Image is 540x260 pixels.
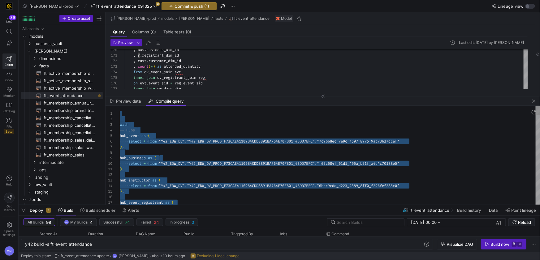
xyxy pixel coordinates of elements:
[9,15,16,20] div: 89
[2,53,16,69] a: Editor
[150,30,156,34] span: (0)
[153,64,155,69] span: )
[55,205,76,215] button: Build
[44,70,96,77] span: ft_active_membership_daily_forecast​​​​​​​​​​
[133,75,144,80] span: inner
[70,220,88,224] span: My builds
[21,2,80,10] button: [PERSON_NAME]-prod
[2,190,16,214] button: Getstarted
[39,159,102,166] span: intermediate
[106,161,112,166] div: 10
[133,53,136,58] span: ,
[109,15,158,22] button: [PERSON_NAME]-prod
[21,47,103,55] div: Press SPACE to select this row.
[162,16,174,21] span: models
[113,30,125,34] span: Query
[116,16,156,21] span: [PERSON_NAME]-prod
[133,81,138,86] span: on
[59,15,93,22] button: Create asset
[34,181,102,188] span: raw_vault
[106,155,112,161] div: 9
[295,183,315,188] span: 4BDD7EFC"
[133,86,144,91] span: inner
[21,151,103,159] div: Press SPACE to select this row.
[197,254,240,258] span: Excluding 1 local change
[64,220,69,225] div: MN
[503,205,539,215] button: Point lineage
[136,218,163,226] button: Failed24
[44,92,96,99] span: ft_event_attendance​​​​​​​​​​
[508,218,535,226] button: Reload
[165,200,170,205] span: as
[21,114,103,121] div: Press SPACE to select this row.
[185,161,187,166] span: .
[411,220,437,225] input: Start datetime
[172,200,174,205] span: (
[159,183,185,188] span: "Y42_EDW_DV"
[152,178,157,183] span: as
[133,70,142,75] span: from
[6,125,12,128] span: PRs
[149,81,168,86] span: event_sid
[110,75,117,80] div: 175
[144,70,172,75] span: dv_event_join
[110,58,117,64] div: 172
[106,139,112,144] div: 6
[96,4,152,9] span: ft_event_attendance_091025
[21,84,103,92] div: Press SPACE to select this row.
[189,252,241,260] button: Excluding 1 local change
[29,4,73,9] span: [PERSON_NAME]-prod
[2,69,16,84] a: Code
[44,107,96,114] span: ft_membership_brand_transfer​​​​​​​​​​
[181,81,183,86] span: .
[183,81,203,86] span: event_sid
[315,161,317,166] span: .
[122,189,124,194] span: ,
[106,189,112,194] div: 15
[489,208,498,213] span: Data
[4,129,14,134] span: Beta
[148,183,157,188] span: from
[459,40,524,45] div: Last edit: [DATE] by [PERSON_NAME]
[21,55,103,62] div: Press SPACE to select this row.
[159,139,185,144] span: "Y42_EDW_DV"
[21,32,103,40] div: Press SPACE to select this row.
[44,151,96,159] span: ft_membership_sales​​​​​​​​​​
[281,16,292,21] span: Model
[21,121,103,129] a: ft_membership_cancellations_weekly_forecast​​​​​​​​​​
[146,58,149,63] span: .
[21,254,51,258] span: Deploy this state:
[125,220,130,225] span: 74
[5,63,14,66] span: Editor
[88,232,103,236] span: Duration
[142,53,179,58] span: registrant_dim_id
[21,92,103,99] div: Press SPACE to select this row.
[21,107,103,114] a: ft_membership_brand_transfer​​​​​​​​​​
[498,4,524,9] span: Lineage view
[128,208,139,213] span: Alerts
[295,161,315,166] span: 4BDD7EFC"
[166,218,198,226] button: In progress0
[77,205,118,215] button: Build scheduler
[227,15,271,22] button: ft_event_attendance
[512,242,517,247] kbd: ⌘
[44,137,96,144] span: ft_membership_sales_daily_forecast​​​​​​​​​​
[54,252,187,260] button: ft_event_attendance updateMN[PERSON_NAME]about 10 hours ago
[89,2,159,10] button: ft_event_attendance_091025
[511,208,536,213] span: Point lineage
[6,3,12,9] img: https://storage.googleapis.com/y42-prod-data-exchange/images/uAsz27BndGEK0hZWDFeOjoxA7jCwgK9jE472...
[106,144,112,150] div: 7
[486,205,502,215] button: Data
[136,232,155,236] span: DAG Name
[44,77,96,84] span: ft_active_membership_snapshot​​​​​​​​​​
[192,220,194,225] span: 0
[438,220,440,225] span: –
[22,27,39,31] div: All assets
[21,107,103,114] div: Press SPACE to select this row.
[133,64,136,69] span: ,
[40,232,57,236] span: Started At
[106,122,112,127] div: 3
[140,53,142,58] span: .
[156,99,184,103] span: Compile query
[21,25,103,32] div: Press SPACE to select this row.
